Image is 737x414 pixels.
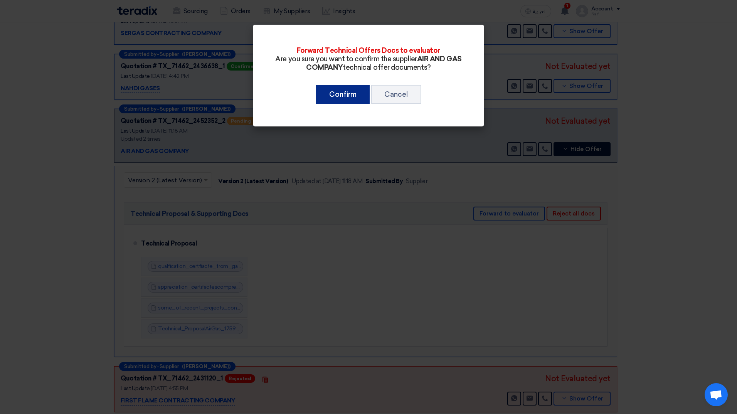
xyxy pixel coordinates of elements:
[306,55,461,72] b: AIR AND GAS COMPANY
[316,85,370,104] button: Confirm
[705,383,728,406] div: Open chat
[371,85,421,104] button: Cancel
[275,55,461,72] span: Are you sure you want to confirm the supplier technical offer documents?
[297,46,440,55] span: Forward Technical Offers Docs to evaluator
